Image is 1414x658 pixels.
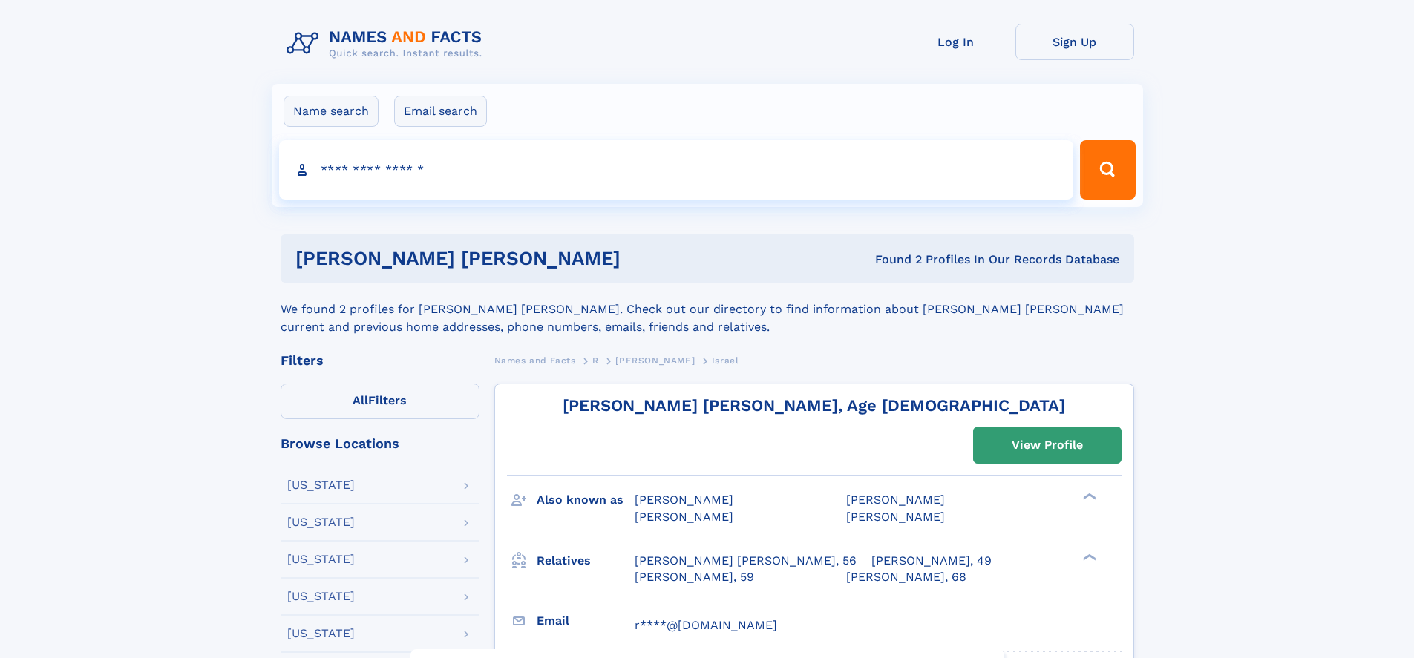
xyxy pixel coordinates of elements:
[537,487,635,513] h3: Also known as
[563,396,1065,415] a: [PERSON_NAME] [PERSON_NAME], Age [DEMOGRAPHIC_DATA]
[897,24,1015,60] a: Log In
[615,351,695,369] a: [PERSON_NAME]
[615,355,695,366] span: [PERSON_NAME]
[592,351,599,369] a: R
[635,569,754,585] a: [PERSON_NAME], 59
[846,493,945,507] span: [PERSON_NAME]
[287,628,355,639] div: [US_STATE]
[295,249,748,268] h1: [PERSON_NAME] [PERSON_NAME]
[712,355,739,366] span: Israel
[635,553,857,569] a: [PERSON_NAME] [PERSON_NAME], 56
[494,351,576,369] a: Names and Facts
[747,251,1119,268] div: Found 2 Profiles In Our Records Database
[1015,24,1134,60] a: Sign Up
[846,569,966,585] a: [PERSON_NAME], 68
[592,355,599,366] span: R
[537,608,635,634] h3: Email
[281,24,494,64] img: Logo Names and Facts
[635,510,733,524] span: [PERSON_NAME]
[394,96,487,127] label: Email search
[281,354,479,367] div: Filters
[287,553,355,565] div: [US_STATE]
[281,437,479,450] div: Browse Locations
[974,427,1121,463] a: View Profile
[846,510,945,524] span: [PERSON_NAME]
[1079,492,1097,501] div: ❯
[871,553,992,569] a: [PERSON_NAME], 49
[287,516,355,528] div: [US_STATE]
[1012,428,1083,462] div: View Profile
[635,493,733,507] span: [PERSON_NAME]
[284,96,379,127] label: Name search
[281,384,479,419] label: Filters
[353,393,368,407] span: All
[1080,140,1135,200] button: Search Button
[287,479,355,491] div: [US_STATE]
[1079,552,1097,562] div: ❯
[279,140,1074,200] input: search input
[287,590,355,602] div: [US_STATE]
[537,548,635,573] h3: Relatives
[281,283,1134,336] div: We found 2 profiles for [PERSON_NAME] [PERSON_NAME]. Check out our directory to find information ...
